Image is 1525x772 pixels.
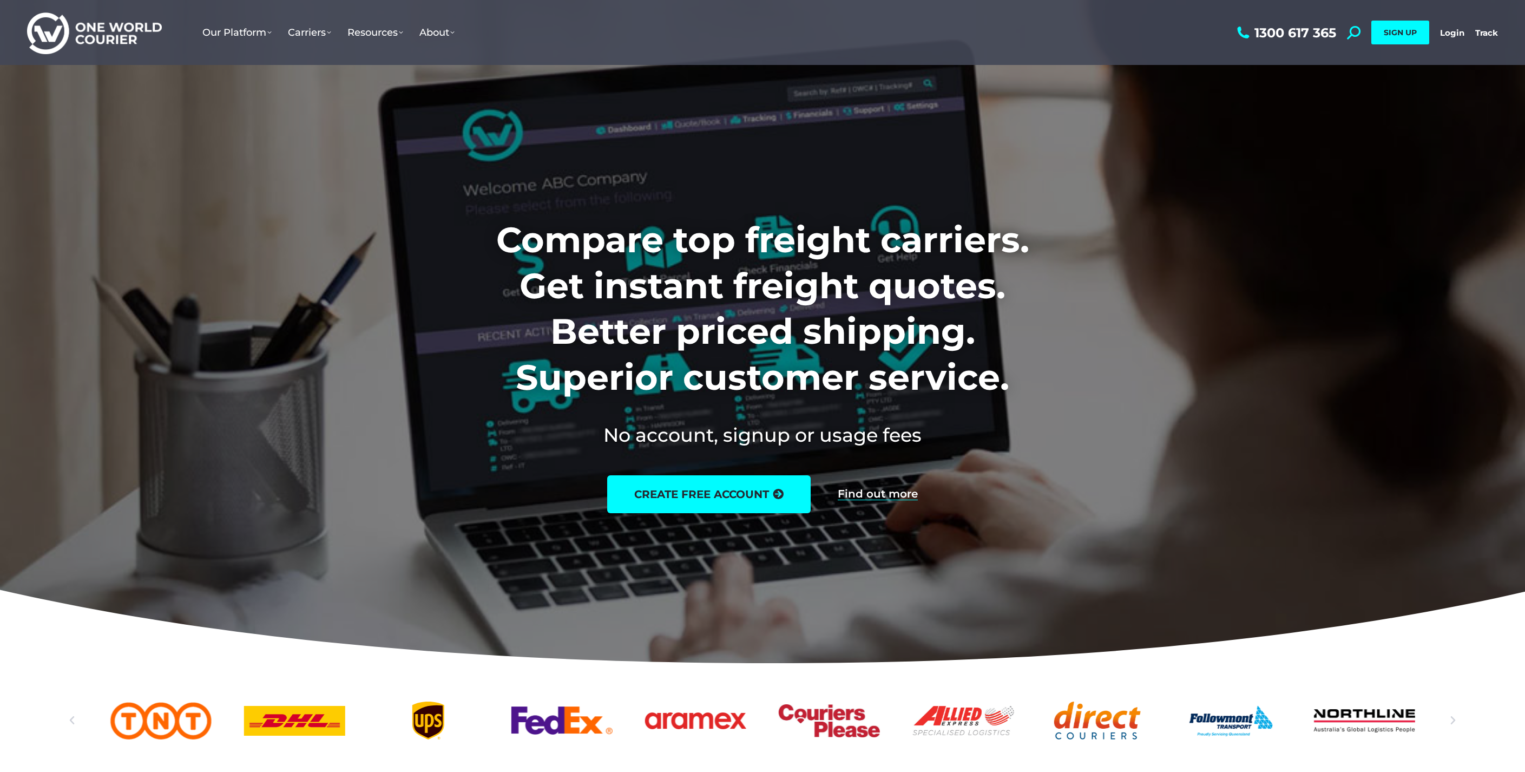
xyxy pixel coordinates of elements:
[1475,28,1498,38] a: Track
[1371,21,1429,44] a: SIGN UP
[378,702,479,740] div: 4 / 25
[511,702,613,740] a: FedEx logo
[1314,702,1415,740] div: 11 / 25
[339,16,411,49] a: Resources
[194,16,280,49] a: Our Platform
[280,16,339,49] a: Carriers
[110,702,211,740] a: TNT logo Australian freight company
[1314,702,1415,740] a: Northline logo
[1047,702,1148,740] div: 9 / 25
[1047,702,1148,740] a: Direct Couriers logo
[838,488,918,500] a: Find out more
[347,27,403,38] span: Resources
[244,702,345,740] div: 3 / 25
[110,702,1415,740] div: Slides
[645,702,746,740] div: 6 / 25
[288,27,331,38] span: Carriers
[912,702,1014,740] div: 8 / 25
[27,11,162,55] img: One World Courier
[1180,702,1281,740] a: Followmont transoirt web logo
[411,16,463,49] a: About
[511,702,613,740] div: 5 / 25
[202,27,272,38] span: Our Platform
[779,702,880,740] div: 7 / 25
[110,702,211,740] div: 2 / 25
[645,702,746,740] a: Aramex_logo
[244,702,345,740] a: DHl logo
[425,217,1101,400] h1: Compare top freight carriers. Get instant freight quotes. Better priced shipping. Superior custom...
[419,27,455,38] span: About
[1440,28,1464,38] a: Login
[607,475,811,513] a: create free account
[779,702,880,740] a: Couriers Please logo
[425,422,1101,448] h2: No account, signup or usage fees
[378,702,479,740] a: UPS logo
[1384,28,1417,37] span: SIGN UP
[1180,702,1281,740] div: 10 / 25
[912,702,1014,740] a: Allied Express logo
[1234,26,1336,40] a: 1300 617 365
